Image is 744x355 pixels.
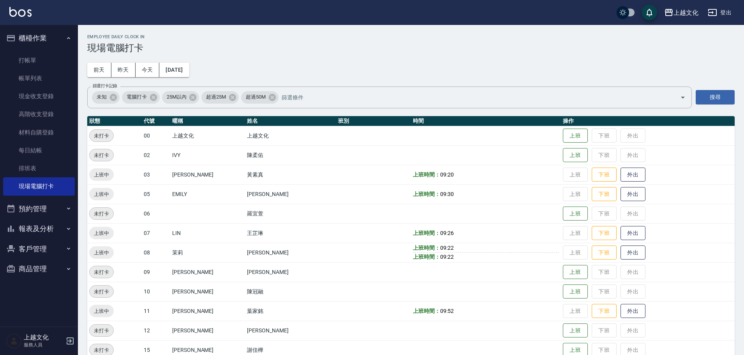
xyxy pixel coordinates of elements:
[90,132,113,140] span: 未打卡
[89,190,114,198] span: 上班中
[3,141,75,159] a: 每日結帳
[3,159,75,177] a: 排班表
[621,226,645,240] button: 外出
[413,308,440,314] b: 上班時間：
[621,168,645,182] button: 外出
[245,282,336,301] td: 陳冠融
[3,239,75,259] button: 客戶管理
[93,83,117,89] label: 篩選打卡記錄
[142,282,170,301] td: 10
[245,321,336,340] td: [PERSON_NAME]
[696,90,735,104] button: 搜尋
[87,63,111,77] button: 前天
[122,91,160,104] div: 電腦打卡
[170,301,245,321] td: [PERSON_NAME]
[87,42,735,53] h3: 現場電腦打卡
[142,243,170,262] td: 08
[92,93,111,101] span: 未知
[142,262,170,282] td: 09
[170,165,245,184] td: [PERSON_NAME]
[592,226,617,240] button: 下班
[162,91,199,104] div: 25M以內
[201,91,239,104] div: 超過25M
[142,165,170,184] td: 03
[621,187,645,201] button: 外出
[411,116,561,126] th: 時間
[170,145,245,165] td: IVY
[245,204,336,223] td: 羅宜萱
[621,304,645,318] button: 外出
[621,245,645,260] button: 外出
[413,191,440,197] b: 上班時間：
[170,223,245,243] td: LIN
[92,91,120,104] div: 未知
[245,184,336,204] td: [PERSON_NAME]
[245,145,336,165] td: 陳柔佑
[413,171,440,178] b: 上班時間：
[563,323,588,338] button: 上班
[142,204,170,223] td: 06
[241,91,279,104] div: 超過50M
[170,321,245,340] td: [PERSON_NAME]
[170,116,245,126] th: 暱稱
[170,243,245,262] td: 茉莉
[245,165,336,184] td: 黃素真
[245,301,336,321] td: 葉家銘
[142,116,170,126] th: 代號
[563,148,588,162] button: 上班
[3,124,75,141] a: 材料自購登錄
[90,151,113,159] span: 未打卡
[122,93,152,101] span: 電腦打卡
[440,230,454,236] span: 09:26
[413,254,440,260] b: 上班時間：
[3,69,75,87] a: 帳單列表
[413,230,440,236] b: 上班時間：
[142,126,170,145] td: 00
[642,5,657,20] button: save
[3,28,75,48] button: 櫃檯作業
[440,308,454,314] span: 09:52
[3,199,75,219] button: 預約管理
[245,126,336,145] td: 上越文化
[170,262,245,282] td: [PERSON_NAME]
[136,63,160,77] button: 今天
[245,116,336,126] th: 姓名
[3,259,75,279] button: 商品管理
[6,333,22,349] img: Person
[677,91,689,104] button: Open
[89,249,114,257] span: 上班中
[170,126,245,145] td: 上越文化
[3,51,75,69] a: 打帳單
[142,301,170,321] td: 11
[90,210,113,218] span: 未打卡
[413,245,440,251] b: 上班時間：
[245,262,336,282] td: [PERSON_NAME]
[592,168,617,182] button: 下班
[111,63,136,77] button: 昨天
[673,8,698,18] div: 上越文化
[170,282,245,301] td: [PERSON_NAME]
[561,116,735,126] th: 操作
[142,321,170,340] td: 12
[245,223,336,243] td: 王芷琳
[90,346,113,354] span: 未打卡
[3,219,75,239] button: 報表及分析
[87,116,142,126] th: 狀態
[440,191,454,197] span: 09:30
[440,254,454,260] span: 09:22
[592,187,617,201] button: 下班
[563,129,588,143] button: 上班
[563,284,588,299] button: 上班
[201,93,231,101] span: 超過25M
[90,288,113,296] span: 未打卡
[89,229,114,237] span: 上班中
[440,245,454,251] span: 09:22
[592,245,617,260] button: 下班
[89,307,114,315] span: 上班中
[9,7,32,17] img: Logo
[89,171,114,179] span: 上班中
[245,243,336,262] td: [PERSON_NAME]
[563,265,588,279] button: 上班
[142,145,170,165] td: 02
[87,34,735,39] h2: Employee Daily Clock In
